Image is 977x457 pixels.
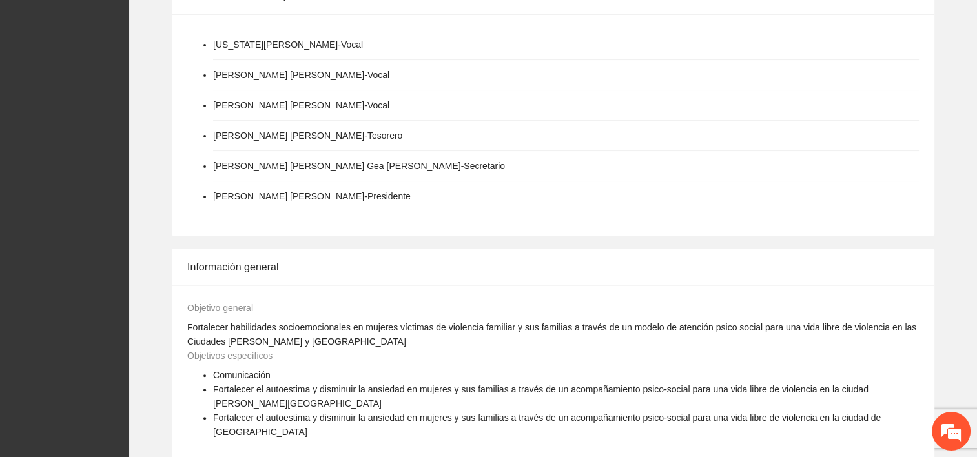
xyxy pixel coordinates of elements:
[213,189,411,203] li: [PERSON_NAME] [PERSON_NAME] - Presidente
[187,249,919,285] div: Información general
[75,152,178,283] span: Estamos en línea.
[212,6,243,37] div: Minimizar ventana de chat en vivo
[213,412,881,437] span: Fortalecer el autoestima y disminuir la ansiedad en mujeres y sus familias a través de un acompañ...
[213,128,402,143] li: [PERSON_NAME] [PERSON_NAME] - Tesorero
[213,37,363,52] li: [US_STATE][PERSON_NAME] - Vocal
[213,370,271,380] span: Comunicación
[187,350,273,361] span: Objetivos específicos
[187,303,253,313] span: Objetivo general
[213,159,505,173] li: [PERSON_NAME] [PERSON_NAME] Gea [PERSON_NAME] - Secretario
[213,384,869,409] span: Fortalecer el autoestima y disminuir la ansiedad en mujeres y sus familias a través de un acompañ...
[67,66,217,83] div: Chatee con nosotros ahora
[213,68,389,82] li: [PERSON_NAME] [PERSON_NAME] - Vocal
[6,313,246,358] textarea: Escriba su mensaje y pulse “Intro”
[187,322,916,347] span: Fortalecer habilidades socioemocionales en mujeres víctimas de violencia familiar y sus familias ...
[213,98,389,112] li: [PERSON_NAME] [PERSON_NAME] - Vocal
